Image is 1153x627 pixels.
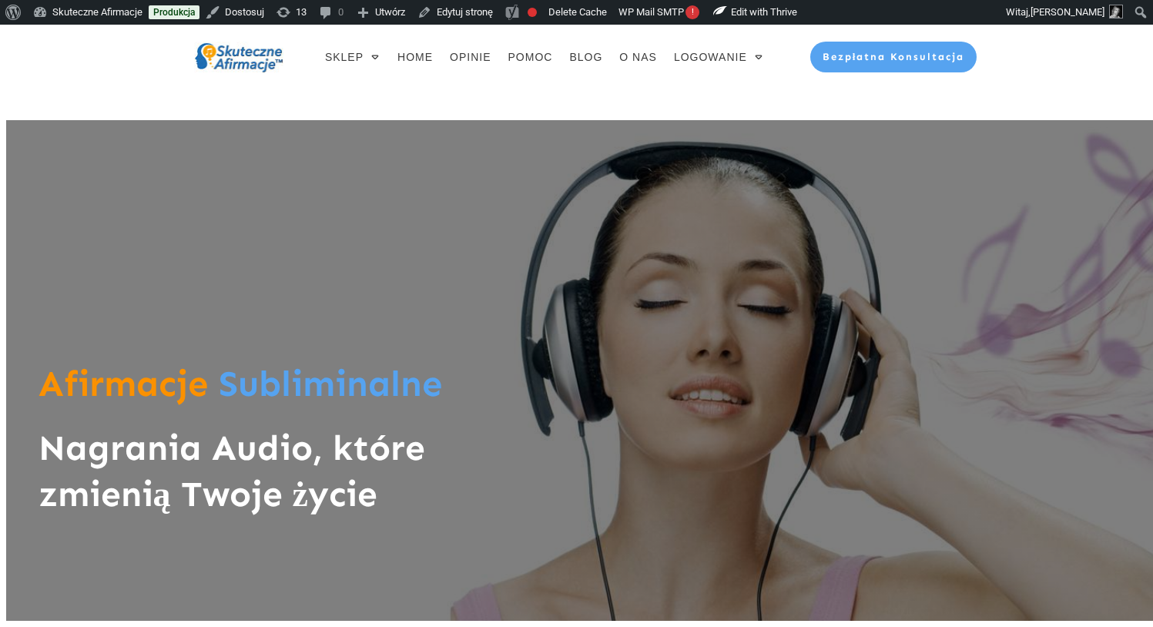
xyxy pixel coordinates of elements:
[619,46,657,68] a: O NAS
[39,362,208,405] span: Afirmacje
[674,46,747,68] span: LOGOWANIE
[325,46,364,68] span: SKLEP
[1031,6,1104,18] span: [PERSON_NAME]
[569,46,602,68] a: BLOG
[685,5,699,19] span: !
[823,51,965,62] span: Bezpłatna Konsultacja
[219,362,442,405] span: Subliminalne
[810,42,977,72] a: Bezpłatna Konsultacja
[528,8,537,17] div: Nie ustawiono frazy kluczowej
[674,46,764,68] a: LOGOWANIE
[450,46,491,68] a: OPINIE
[508,46,553,68] a: POMOC
[149,5,199,19] a: Produkcja
[325,46,380,68] a: SKLEP
[397,46,433,68] a: HOME
[39,425,501,533] h1: Nagrania Audio, które zmienią Twoje życie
